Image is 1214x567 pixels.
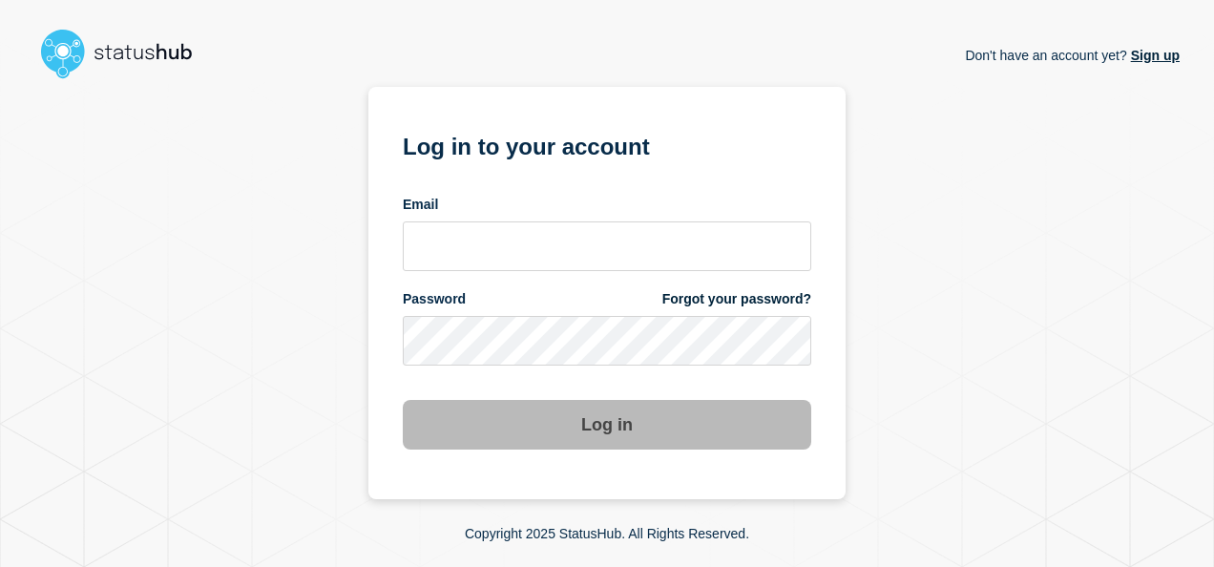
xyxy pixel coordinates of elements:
[465,526,749,541] p: Copyright 2025 StatusHub. All Rights Reserved.
[403,221,811,271] input: email input
[403,196,438,214] span: Email
[403,127,811,162] h1: Log in to your account
[965,32,1180,78] p: Don't have an account yet?
[403,400,811,450] button: Log in
[662,290,811,308] a: Forgot your password?
[403,316,811,366] input: password input
[34,23,216,84] img: StatusHub logo
[1127,48,1180,63] a: Sign up
[403,290,466,308] span: Password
